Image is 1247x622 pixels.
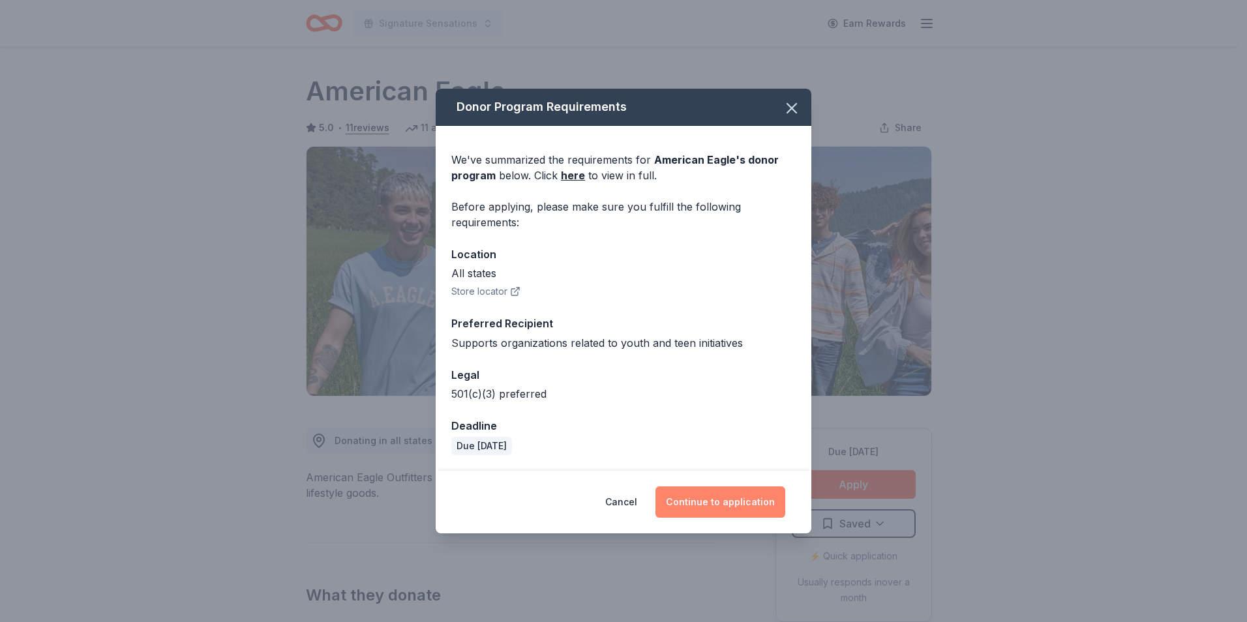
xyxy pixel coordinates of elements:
[451,152,796,183] div: We've summarized the requirements for below. Click to view in full.
[451,437,512,455] div: Due [DATE]
[605,486,637,518] button: Cancel
[451,315,796,332] div: Preferred Recipient
[561,168,585,183] a: here
[451,335,796,351] div: Supports organizations related to youth and teen initiatives
[451,386,796,402] div: 501(c)(3) preferred
[451,284,520,299] button: Store locator
[451,366,796,383] div: Legal
[451,246,796,263] div: Location
[451,265,796,281] div: All states
[436,89,811,126] div: Donor Program Requirements
[655,486,785,518] button: Continue to application
[451,417,796,434] div: Deadline
[451,199,796,230] div: Before applying, please make sure you fulfill the following requirements:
